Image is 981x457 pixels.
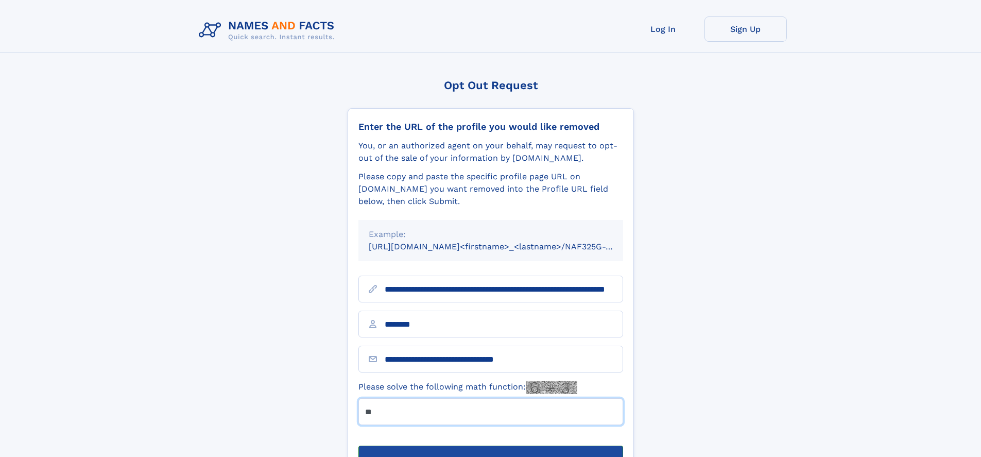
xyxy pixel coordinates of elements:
[358,140,623,164] div: You, or an authorized agent on your behalf, may request to opt-out of the sale of your informatio...
[195,16,343,44] img: Logo Names and Facts
[358,381,577,394] label: Please solve the following math function:
[369,242,643,251] small: [URL][DOMAIN_NAME]<firstname>_<lastname>/NAF325G-xxxxxxxx
[622,16,704,42] a: Log In
[369,228,613,241] div: Example:
[348,79,634,92] div: Opt Out Request
[358,121,623,132] div: Enter the URL of the profile you would like removed
[358,171,623,208] div: Please copy and paste the specific profile page URL on [DOMAIN_NAME] you want removed into the Pr...
[704,16,787,42] a: Sign Up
